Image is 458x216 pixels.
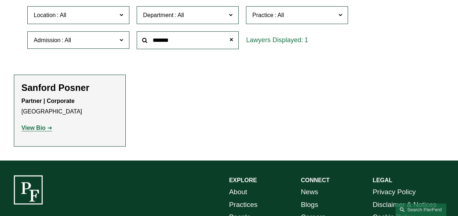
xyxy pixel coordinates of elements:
strong: Partner | Corporate [21,98,75,104]
h2: Sanford Posner [21,82,118,93]
a: Privacy Policy [372,186,415,198]
p: [GEOGRAPHIC_DATA] [21,96,118,117]
a: View Bio [21,125,52,131]
a: Blogs [301,199,318,211]
a: Search this site [395,203,446,216]
span: Practice [252,12,273,18]
span: Location [34,12,56,18]
strong: CONNECT [301,177,329,183]
a: Practices [229,199,258,211]
span: 1 [304,36,308,44]
strong: View Bio [21,125,46,131]
span: Department [143,12,173,18]
strong: EXPLORE [229,177,257,183]
a: Disclaimer & Notices [372,199,436,211]
a: News [301,186,318,198]
a: About [229,186,247,198]
strong: LEGAL [372,177,392,183]
span: Admission [34,37,60,43]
